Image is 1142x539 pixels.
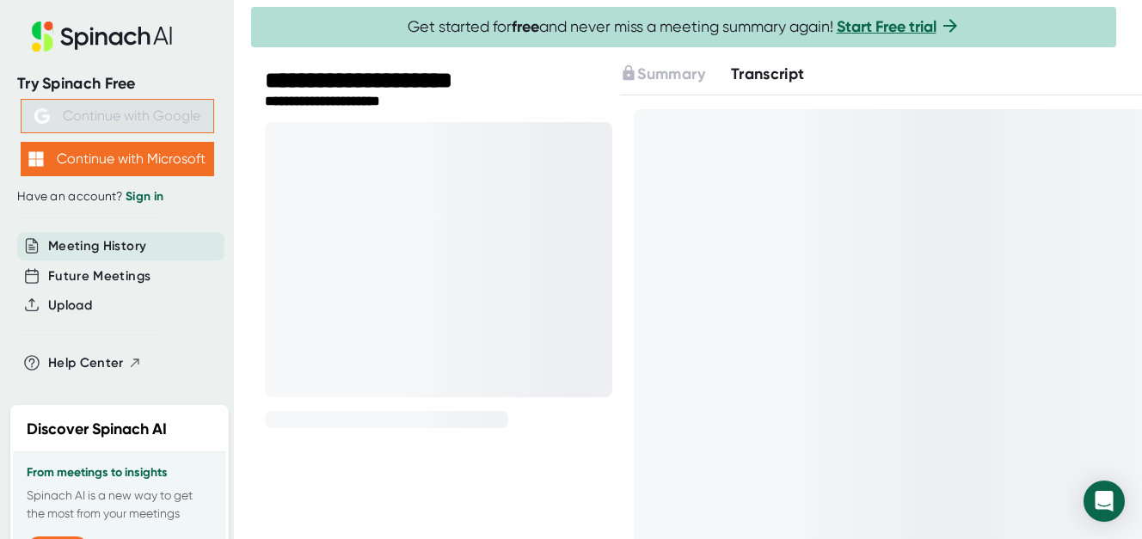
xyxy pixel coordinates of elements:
button: Continue with Google [21,99,214,133]
button: Meeting History [48,236,146,256]
h3: From meetings to insights [27,466,212,480]
button: Future Meetings [48,266,150,286]
h2: Discover Spinach AI [27,418,167,441]
div: Have an account? [17,189,217,205]
span: Transcript [731,64,805,83]
div: Try Spinach Free [17,74,217,94]
button: Upload [48,296,92,315]
span: Summary [637,64,704,83]
button: Summary [620,63,704,86]
b: free [512,17,539,36]
div: Upgrade to access [620,63,730,86]
a: Sign in [126,189,163,204]
img: Aehbyd4JwY73AAAAAElFTkSuQmCC [34,108,50,124]
button: Transcript [731,63,805,86]
div: Open Intercom Messenger [1084,481,1125,522]
button: Help Center [48,353,142,373]
p: Spinach AI is a new way to get the most from your meetings [27,487,212,523]
span: Help Center [48,353,124,373]
span: Get started for and never miss a meeting summary again! [408,17,961,37]
button: Continue with Microsoft [21,142,214,176]
a: Start Free trial [837,17,936,36]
